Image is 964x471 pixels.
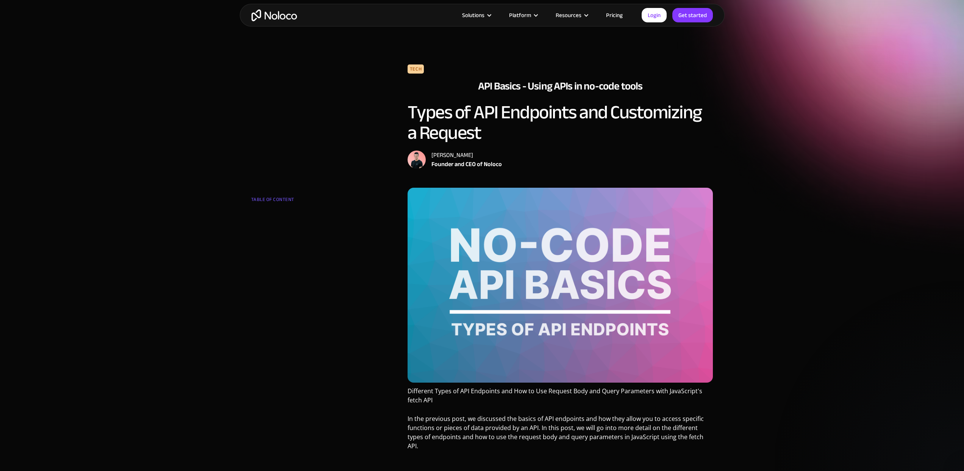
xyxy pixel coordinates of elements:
a: Pricing [597,10,632,20]
div: Resources [556,10,581,20]
div: Resources [546,10,597,20]
a: home [252,9,297,21]
a: Get started [672,8,713,22]
div: Platform [500,10,546,20]
div: Platform [509,10,531,20]
div: Solutions [462,10,484,20]
div: Founder and CEO of Noloco [431,160,502,169]
div: Solutions [453,10,500,20]
div: Tech [408,64,424,74]
h2: API Basics - Using APIs in no-code tools [478,79,642,93]
p: Different Types of API Endpoints and How to Use Request Body and Query Parameters with JavaScript... [408,386,713,410]
div: TABLE OF CONTENT [251,194,343,209]
div: [PERSON_NAME] [431,151,502,160]
a: API Basics - Using APIs in no-code tools [478,79,642,102]
p: In the previous post, we discussed the basics of API endpoints and how they allow you to access s... [408,414,713,456]
h1: Types of API Endpoints and Customizing a Request [408,102,713,143]
a: Login [642,8,667,22]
